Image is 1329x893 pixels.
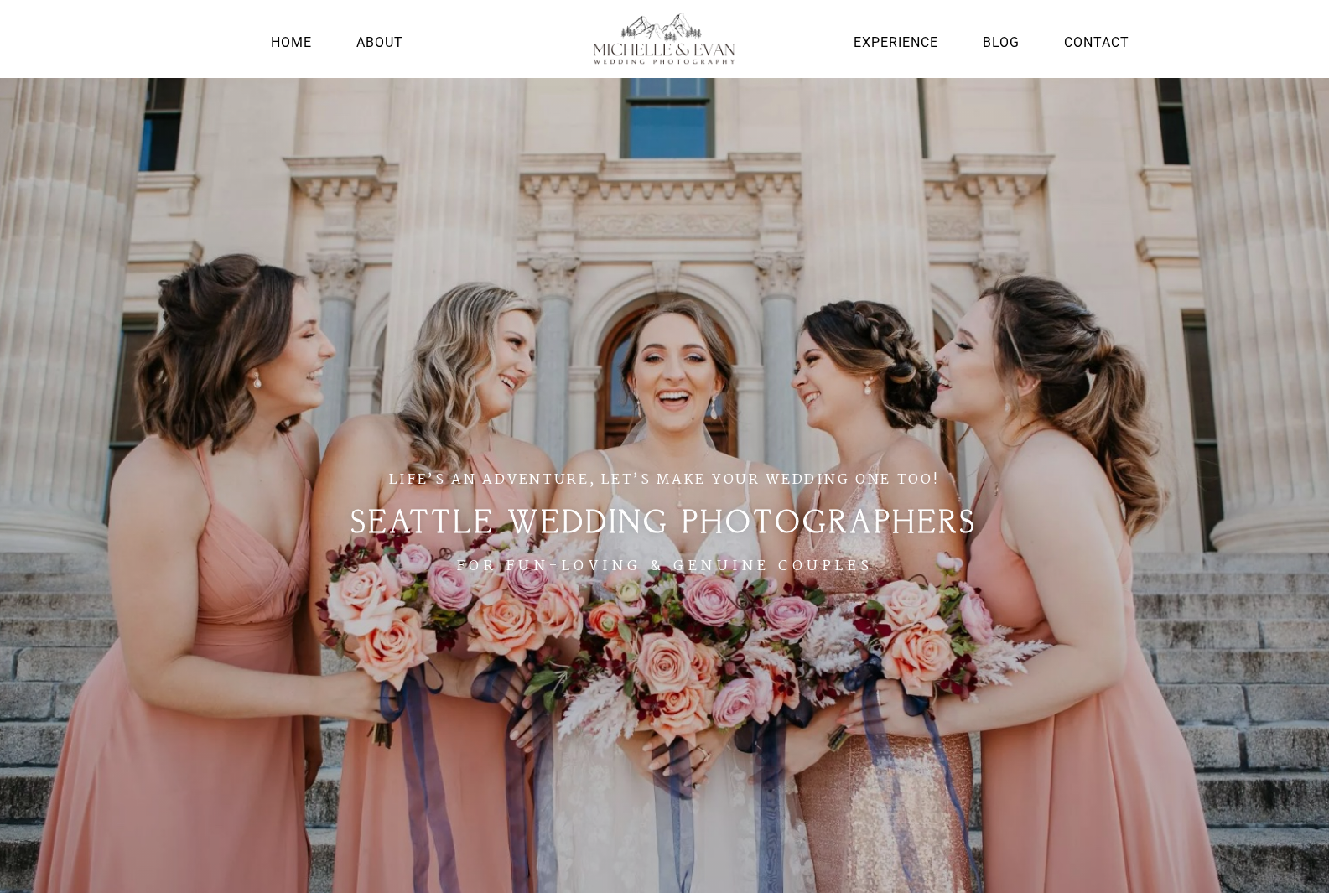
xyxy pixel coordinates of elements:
[267,31,316,54] a: Home
[1060,31,1134,54] a: Contact
[456,555,874,578] span: FOR FUN-LOVING & GENUINE COUPLES
[979,31,1024,54] a: Blog
[352,31,408,54] a: About
[849,31,942,54] a: Experience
